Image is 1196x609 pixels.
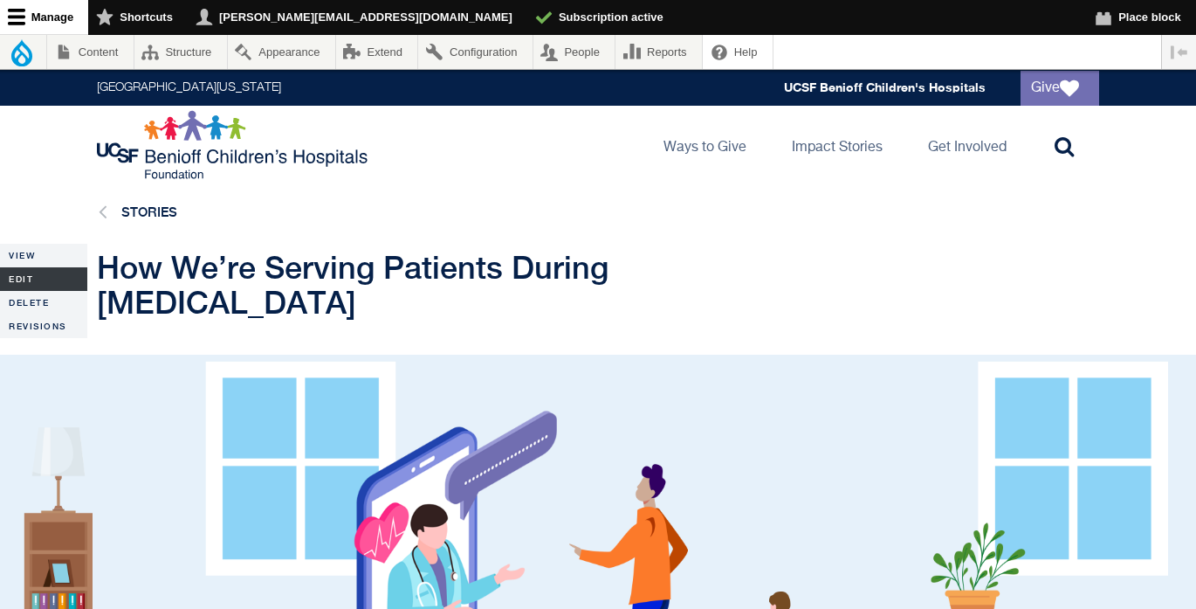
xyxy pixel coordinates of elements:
a: Get Involved [914,106,1021,184]
a: Appearance [228,35,335,69]
a: Give [1021,71,1099,106]
span: How We’re Serving Patients During [MEDICAL_DATA] [97,249,608,321]
a: Reports [615,35,702,69]
img: Logo for UCSF Benioff Children's Hospitals Foundation [97,110,372,180]
a: Structure [134,35,227,69]
a: Content [47,35,134,69]
a: Impact Stories [778,106,897,184]
a: UCSF Benioff Children's Hospitals [784,80,986,95]
a: Extend [336,35,418,69]
a: People [533,35,615,69]
a: Help [703,35,773,69]
a: Ways to Give [650,106,760,184]
a: [GEOGRAPHIC_DATA][US_STATE] [97,82,281,94]
a: Configuration [418,35,532,69]
a: Stories [121,204,177,219]
button: Vertical orientation [1162,35,1196,69]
